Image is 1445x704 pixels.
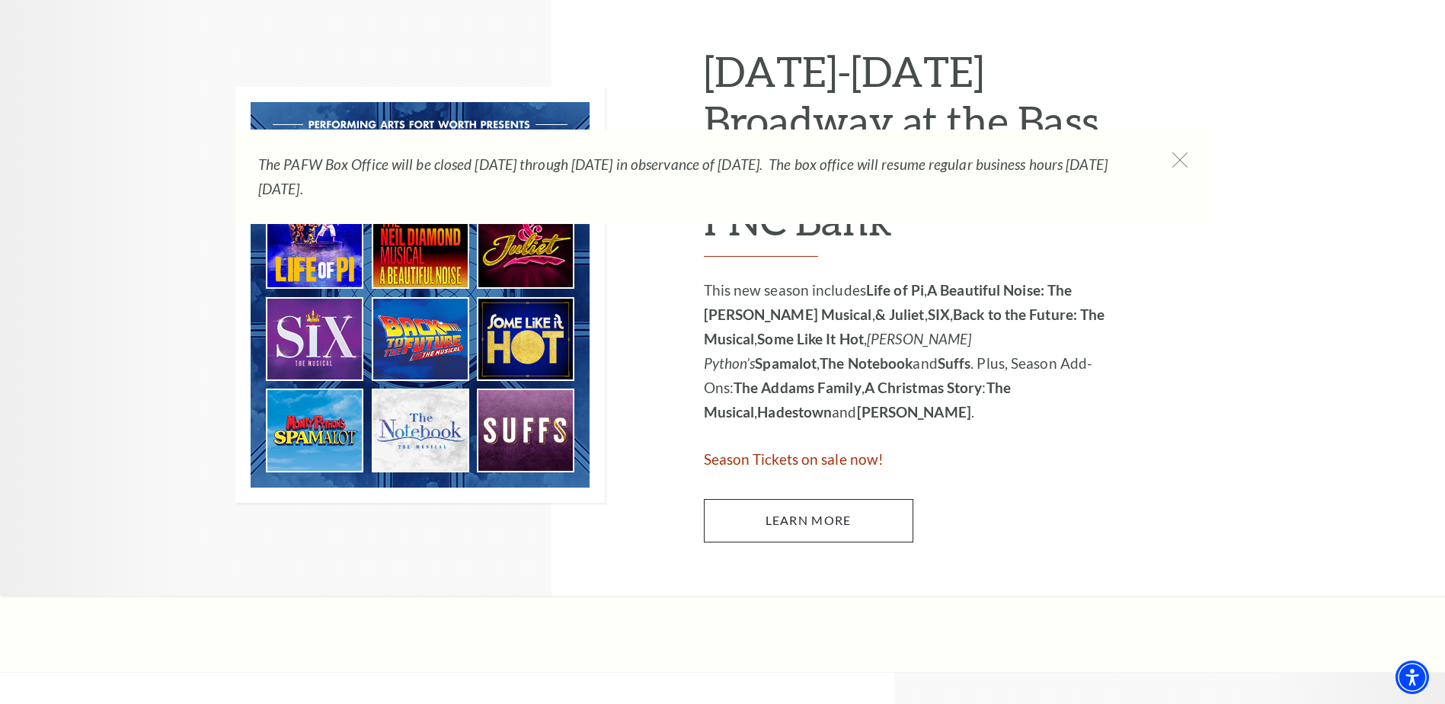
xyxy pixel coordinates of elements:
[820,354,913,372] strong: The Notebook
[757,403,832,421] strong: Hadestown
[704,499,913,542] a: Learn More 2025-2026 Broadway at the Bass Season presented by PNC Bank
[734,379,862,396] strong: The Addams Family
[704,450,884,468] span: Season Tickets on sale now!
[866,281,924,299] strong: Life of Pi
[875,306,925,323] strong: & Juliet
[1395,661,1429,694] div: Accessibility Menu
[938,354,971,372] strong: Suffs
[857,403,971,421] strong: [PERSON_NAME]
[258,155,1108,197] em: The PAFW Box Office will be closed [DATE] through [DATE] in observance of [DATE]. The box office ...
[865,379,983,396] strong: A Christmas Story
[704,330,972,372] em: [PERSON_NAME] Python’s
[757,330,864,347] strong: Some Like It Hot
[755,354,817,372] strong: Spamalot
[704,46,1111,257] h2: [DATE]-[DATE] Broadway at the Bass Season presented by PNC Bank
[235,87,605,503] img: 2025-2026 Broadway at the Bass Season presented by PNC Bank
[704,278,1111,424] p: This new season includes , , , , , , , and . Plus, Season Add-Ons: , : , and .
[928,306,950,323] strong: SIX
